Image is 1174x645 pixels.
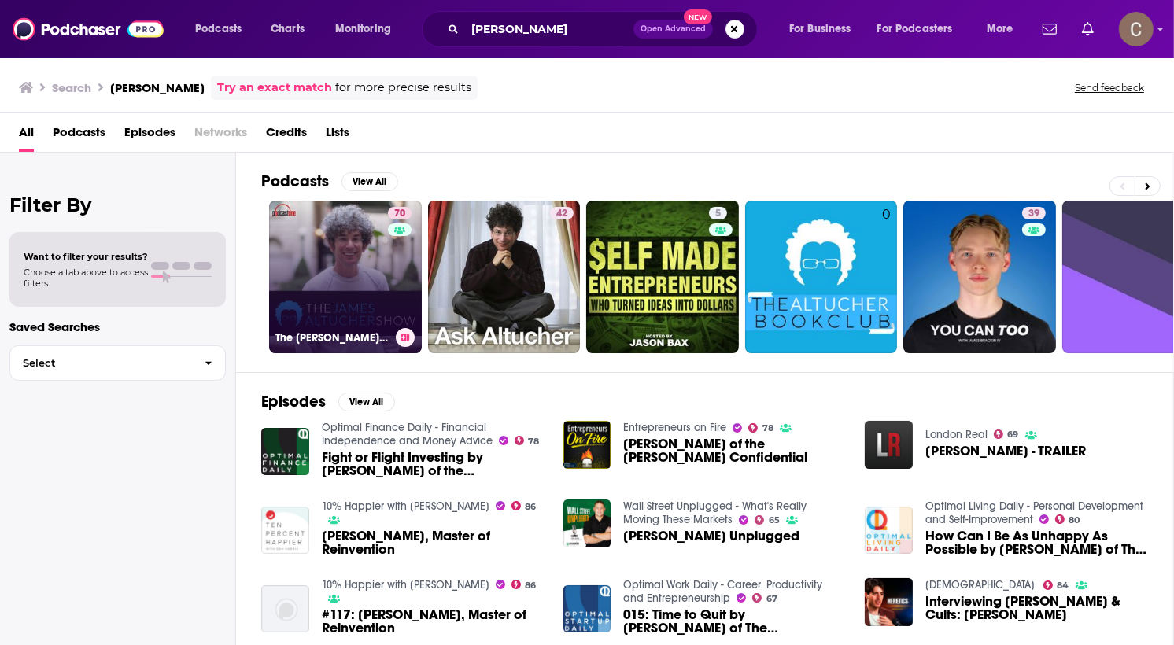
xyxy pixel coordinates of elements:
[261,392,395,411] a: EpisodesView All
[563,585,611,633] img: 015: Time to Quit by James Altucher of The James Altucher Show
[324,17,412,42] button: open menu
[13,14,164,44] img: Podchaser - Follow, Share and Rate Podcasts
[338,393,395,411] button: View All
[341,172,398,191] button: View All
[266,120,307,152] a: Credits
[269,201,422,353] a: 70The [PERSON_NAME] Show
[261,171,398,191] a: PodcastsView All
[195,18,242,40] span: Podcasts
[322,529,545,556] a: James Altucher, Master of Reinvention
[10,358,192,368] span: Select
[1022,207,1046,219] a: 39
[925,529,1148,556] a: How Can I Be As Unhappy As Possible by James Altucher of The James Altucher Show
[752,593,777,603] a: 67
[976,17,1033,42] button: open menu
[550,207,574,219] a: 42
[124,120,175,152] a: Episodes
[925,595,1148,621] a: Interviewing Andrew Tate & Cults: James Altucher
[623,608,846,635] span: 015: Time to Quit by [PERSON_NAME] of The [PERSON_NAME] Show
[525,582,536,589] span: 86
[563,421,611,469] img: James Altucher of the Altucher Confidential
[903,201,1056,353] a: 39
[623,608,846,635] a: 015: Time to Quit by James Altucher of The James Altucher Show
[261,507,309,555] a: James Altucher, Master of Reinvention
[867,17,976,42] button: open menu
[194,120,247,152] span: Networks
[623,578,822,605] a: Optimal Work Daily - Career, Productivity and Entrepreneurship
[789,18,851,40] span: For Business
[394,206,405,222] span: 70
[755,515,780,525] a: 65
[748,423,773,433] a: 78
[19,120,34,152] a: All
[261,171,329,191] h2: Podcasts
[586,201,739,353] a: 5
[766,595,777,603] span: 67
[322,451,545,477] span: Fight or Flight Investing by [PERSON_NAME] of the [PERSON_NAME] Show
[882,207,891,347] div: 0
[184,17,262,42] button: open menu
[335,18,391,40] span: Monitoring
[563,499,611,547] img: James Altucher Unplugged
[1076,16,1100,42] a: Show notifications dropdown
[515,436,540,445] a: 78
[388,207,412,219] a: 70
[925,595,1148,621] span: Interviewing [PERSON_NAME] & Cults: [PERSON_NAME]
[428,201,581,353] a: 42
[925,428,988,441] a: London Real
[9,319,226,334] p: Saved Searches
[437,11,773,47] div: Search podcasts, credits, & more...
[322,578,489,592] a: 10% Happier with Dan Harris
[745,201,898,353] a: 0
[623,437,846,464] span: [PERSON_NAME] of the [PERSON_NAME] Confidential
[511,501,537,510] a: 86
[322,451,545,477] a: Fight or Flight Investing by James Altucher of the James Altucher Show
[322,421,493,448] a: Optimal Finance Daily - Financial Independence and Money Advice
[684,9,712,24] span: New
[525,503,536,510] span: 86
[217,79,332,97] a: Try an exact match
[322,529,545,556] span: [PERSON_NAME], Master of Reinvention
[641,25,706,33] span: Open Advanced
[271,18,305,40] span: Charts
[762,425,773,432] span: 78
[994,429,1019,439] a: 69
[53,120,105,152] a: Podcasts
[925,444,1086,458] span: [PERSON_NAME] - TRAILER
[769,517,780,524] span: 65
[925,578,1037,592] a: heretics.
[322,608,545,635] span: #117: [PERSON_NAME], Master of Reinvention
[1119,12,1154,46] span: Logged in as clay.bolton
[1119,12,1154,46] button: Show profile menu
[865,507,913,555] img: How Can I Be As Unhappy As Possible by James Altucher of The James Altucher Show
[865,578,913,626] img: Interviewing Andrew Tate & Cults: James Altucher
[261,585,309,633] img: #117: James Altucher, Master of Reinvention
[335,79,471,97] span: for more precise results
[511,580,537,589] a: 86
[623,499,807,526] a: Wall Street Unplugged - What's Really Moving These Markets
[623,421,726,434] a: Entrepreneurs on Fire
[9,345,226,381] button: Select
[1008,431,1019,438] span: 69
[1043,580,1069,590] a: 84
[1055,514,1080,524] a: 80
[623,529,799,543] span: [PERSON_NAME] Unplugged
[260,17,314,42] a: Charts
[528,438,539,445] span: 78
[623,437,846,464] a: James Altucher of the Altucher Confidential
[987,18,1013,40] span: More
[865,421,913,469] img: James Altucher - TRAILER
[275,331,389,345] h3: The [PERSON_NAME] Show
[633,20,713,39] button: Open AdvancedNew
[326,120,349,152] a: Lists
